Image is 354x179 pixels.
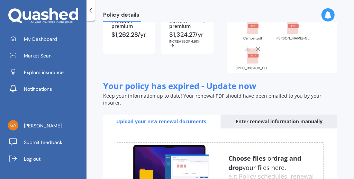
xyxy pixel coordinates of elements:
[24,69,64,76] span: Explore insurance
[236,37,270,40] div: Camper.pdf
[229,154,266,162] u: Choose files
[5,32,87,46] a: My Dashboard
[24,52,52,59] span: Market Scan
[103,80,256,91] span: Your policy has expired - Update now
[5,49,87,63] a: Market Scan
[111,19,147,29] div: Previous premium
[191,39,200,44] span: 4.91%
[5,135,87,149] a: Submit feedback
[276,37,310,40] div: THOMPSON-GAVIN_CPF06_UWANZLQ1538_I01444552_0181400005-20221013191017.pdf
[221,115,338,128] div: Enter renewal information manually
[236,66,270,70] div: CPFIC_0181400_004_20211015_145546_FINAL-20211015150011.pdf
[169,39,191,44] span: INCREASE OF
[103,92,321,106] span: Keep your information up to date! Your renewal PDF should have been emailed to you by your insurer.
[24,86,52,92] span: Notifications
[5,65,87,79] a: Explore insurance
[24,155,40,162] span: Log out
[169,32,205,48] div: $1,324.27/yr
[24,139,62,146] span: Submit feedback
[111,32,147,38] div: $1,262.28/yr
[8,120,18,131] img: cab9268d4c7f3b5c17bf9cd5f30d022c
[5,152,87,166] a: Log out
[229,154,301,172] span: or your files here.
[103,11,141,21] span: Policy details
[169,19,205,29] div: Current premium
[24,36,57,43] span: My Dashboard
[5,82,87,96] a: Notifications
[103,115,220,128] div: Upload your new renewal documents
[5,119,87,133] a: [PERSON_NAME]
[24,122,62,129] span: [PERSON_NAME]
